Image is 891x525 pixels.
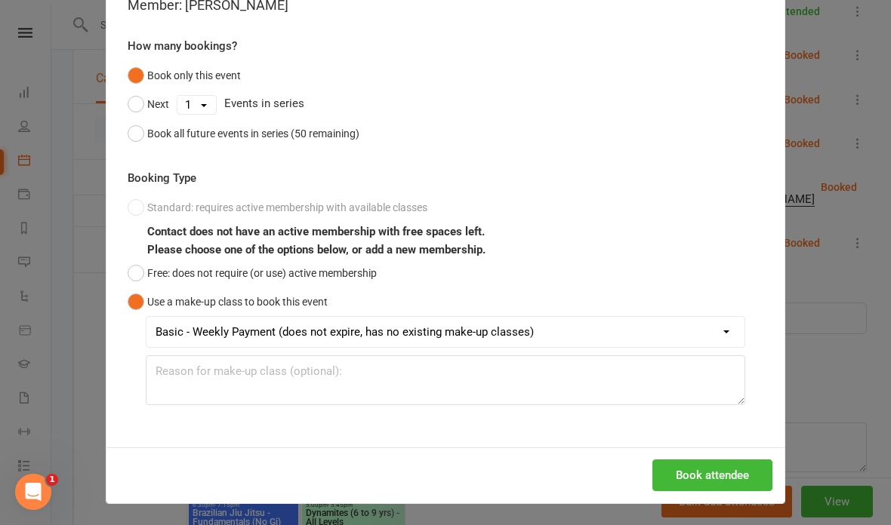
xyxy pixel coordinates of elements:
[652,459,772,491] button: Book attendee
[128,169,196,187] label: Booking Type
[128,37,237,55] label: How many bookings?
[128,90,763,118] div: Events in series
[128,61,241,90] button: Book only this event
[128,287,328,316] button: Use a make-up class to book this event
[128,119,359,148] button: Book all future events in series (50 remaining)
[15,474,51,510] iframe: Intercom live chat
[46,474,58,486] span: 1
[147,125,359,142] div: Book all future events in series (50 remaining)
[128,259,377,287] button: Free: does not require (or use) active membership
[147,225,485,238] b: Contact does not have an active membership with free spaces left.
[128,90,169,118] button: Next
[147,243,486,256] b: Please choose one of the options below, or add a new membership.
